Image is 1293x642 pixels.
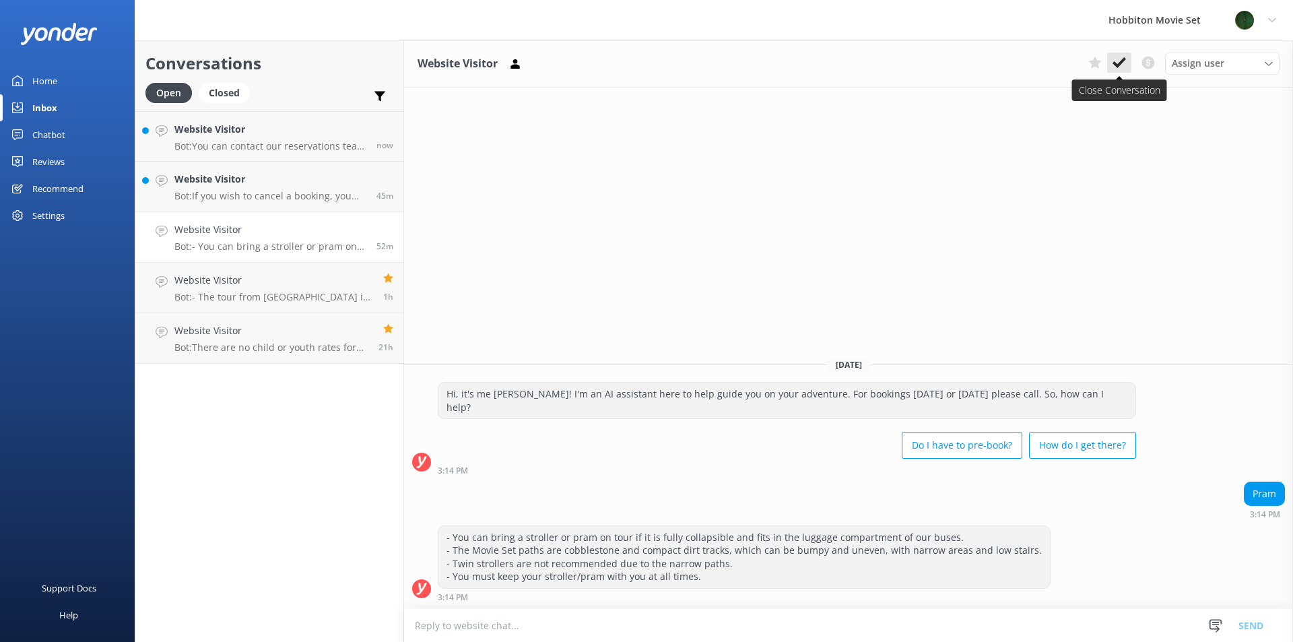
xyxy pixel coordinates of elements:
div: Open [145,83,192,103]
strong: 3:14 PM [438,467,468,475]
div: Inbox [32,94,57,121]
h4: Website Visitor [174,323,368,338]
span: Sep 18 2025 02:25pm (UTC +12:00) Pacific/Auckland [383,291,393,302]
h4: Website Visitor [174,172,366,187]
h2: Conversations [145,51,393,76]
div: Pram [1245,482,1284,505]
div: Recommend [32,175,84,202]
span: Sep 17 2025 06:38pm (UTC +12:00) Pacific/Auckland [378,342,393,353]
div: Chatbot [32,121,65,148]
span: Sep 18 2025 03:21pm (UTC +12:00) Pacific/Auckland [376,190,393,201]
span: [DATE] [828,359,870,371]
h3: Website Visitor [418,55,498,73]
span: Sep 18 2025 03:14pm (UTC +12:00) Pacific/Auckland [376,240,393,252]
h4: Website Visitor [174,222,366,237]
p: Bot: You can contact our reservations team via phone during business hours on [PHONE_NUMBER]. [174,140,366,152]
a: Website VisitorBot:If you wish to cancel a booking, you can contact the reservations team via pho... [135,162,403,212]
strong: 3:14 PM [1250,511,1280,519]
a: Open [145,85,199,100]
div: Sep 18 2025 03:14pm (UTC +12:00) Pacific/Auckland [438,592,1051,602]
div: Help [59,602,78,629]
h4: Website Visitor [174,273,373,288]
p: Bot: - You can bring a stroller or pram on tour if it is fully collapsible and fits in the luggag... [174,240,366,253]
a: Website VisitorBot:- The tour from [GEOGRAPHIC_DATA] i-SITE includes transport to and from [GEOGR... [135,263,403,313]
span: Sep 18 2025 04:06pm (UTC +12:00) Pacific/Auckland [376,139,393,151]
div: Settings [32,202,65,229]
a: Website VisitorBot:There are no child or youth rates for International Hobbit Day. The ticket pri... [135,313,403,364]
a: Website VisitorBot:You can contact our reservations team via phone during business hours on [PHON... [135,111,403,162]
div: - You can bring a stroller or pram on tour if it is fully collapsible and fits in the luggage com... [438,526,1050,588]
a: Closed [199,85,257,100]
div: Closed [199,83,250,103]
h4: Website Visitor [174,122,366,137]
strong: 3:14 PM [438,593,468,602]
button: How do I get there? [1029,432,1136,459]
p: Bot: If you wish to cancel a booking, you can contact the reservations team via phone at [PHONE_N... [174,190,366,202]
div: Support Docs [42,575,96,602]
img: yonder-white-logo.png [20,23,98,45]
div: Sep 18 2025 03:14pm (UTC +12:00) Pacific/Auckland [1244,509,1285,519]
p: Bot: There are no child or youth rates for International Hobbit Day. The ticket price is $320 per... [174,342,368,354]
img: 34-1625720359.png [1234,10,1255,30]
span: Assign user [1172,56,1224,71]
div: Home [32,67,57,94]
div: Hi, it's me [PERSON_NAME]! I'm an AI assistant here to help guide you on your adventure. For book... [438,383,1135,418]
button: Do I have to pre-book? [902,432,1022,459]
a: Website VisitorBot:- You can bring a stroller or pram on tour if it is fully collapsible and fits... [135,212,403,263]
div: Reviews [32,148,65,175]
div: Assign User [1165,53,1280,74]
p: Bot: - The tour from [GEOGRAPHIC_DATA] i-SITE includes transport to and from [GEOGRAPHIC_DATA], w... [174,291,373,303]
div: Sep 18 2025 03:14pm (UTC +12:00) Pacific/Auckland [438,466,1136,475]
